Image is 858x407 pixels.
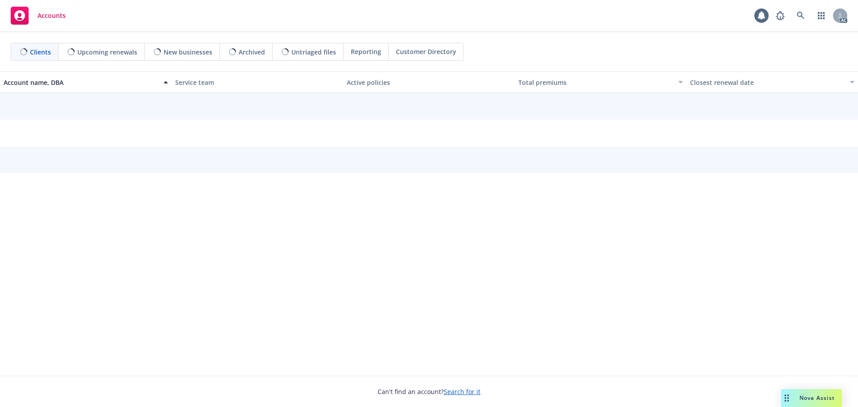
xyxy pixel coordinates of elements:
span: Upcoming renewals [77,47,137,57]
div: Closest renewal date [690,78,845,87]
button: Service team [172,71,343,93]
button: Total premiums [515,71,686,93]
div: Drag to move [781,389,792,407]
div: Total premiums [518,78,673,87]
a: Search for it [444,387,480,396]
div: Account name, DBA [4,78,158,87]
a: Switch app [812,7,830,25]
span: Accounts [38,12,66,19]
span: Reporting [351,47,381,56]
div: Active policies [347,78,511,87]
a: Accounts [7,3,69,28]
button: Active policies [343,71,515,93]
span: Untriaged files [291,47,336,57]
span: Customer Directory [396,47,456,56]
button: Nova Assist [781,389,842,407]
span: New businesses [164,47,212,57]
span: Clients [30,47,51,57]
a: Report a Bug [771,7,789,25]
div: Service team [175,78,340,87]
button: Closest renewal date [686,71,858,93]
span: Archived [239,47,265,57]
span: Nova Assist [799,394,835,402]
a: Search [792,7,810,25]
span: Can't find an account? [378,387,480,396]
